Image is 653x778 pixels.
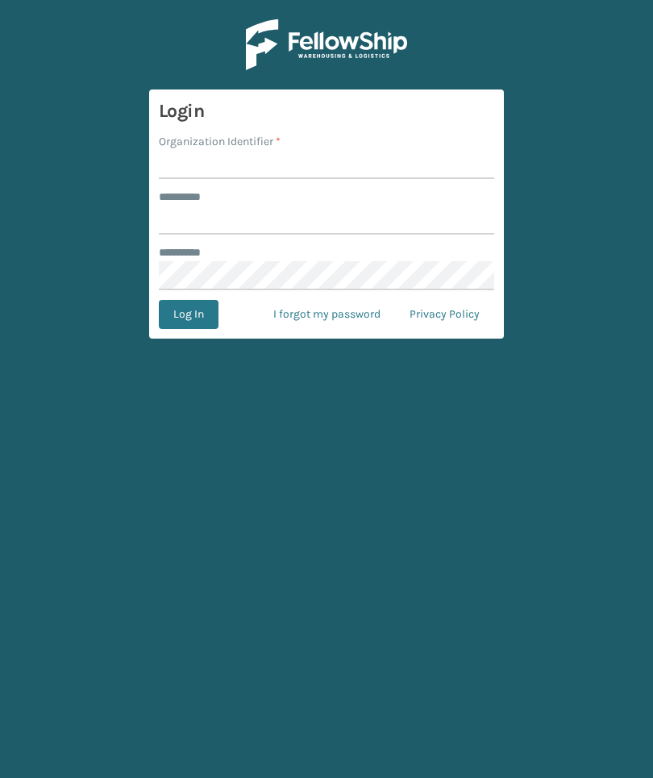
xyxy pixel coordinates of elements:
[159,300,218,329] button: Log In
[159,133,281,150] label: Organization Identifier
[159,99,494,123] h3: Login
[246,19,407,70] img: Logo
[395,300,494,329] a: Privacy Policy
[259,300,395,329] a: I forgot my password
